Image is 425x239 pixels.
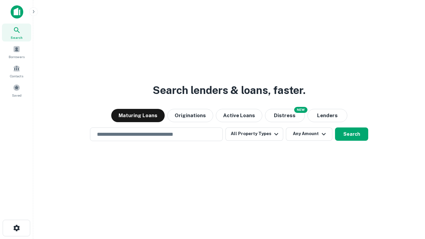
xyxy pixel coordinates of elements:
button: All Property Types [225,127,283,141]
button: Maturing Loans [111,109,165,122]
span: Borrowers [9,54,25,59]
a: Contacts [2,62,31,80]
img: capitalize-icon.png [11,5,23,19]
button: Lenders [307,109,347,122]
a: Saved [2,81,31,99]
span: Contacts [10,73,23,79]
span: Saved [12,93,22,98]
div: NEW [294,107,307,113]
button: Any Amount [286,127,332,141]
button: Active Loans [216,109,262,122]
a: Search [2,24,31,41]
button: Search [335,127,368,141]
button: Search distressed loans with lien and other non-mortgage details. [265,109,305,122]
button: Originations [167,109,213,122]
h3: Search lenders & loans, faster. [153,82,305,98]
span: Search [11,35,23,40]
a: Borrowers [2,43,31,61]
iframe: Chat Widget [392,186,425,218]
